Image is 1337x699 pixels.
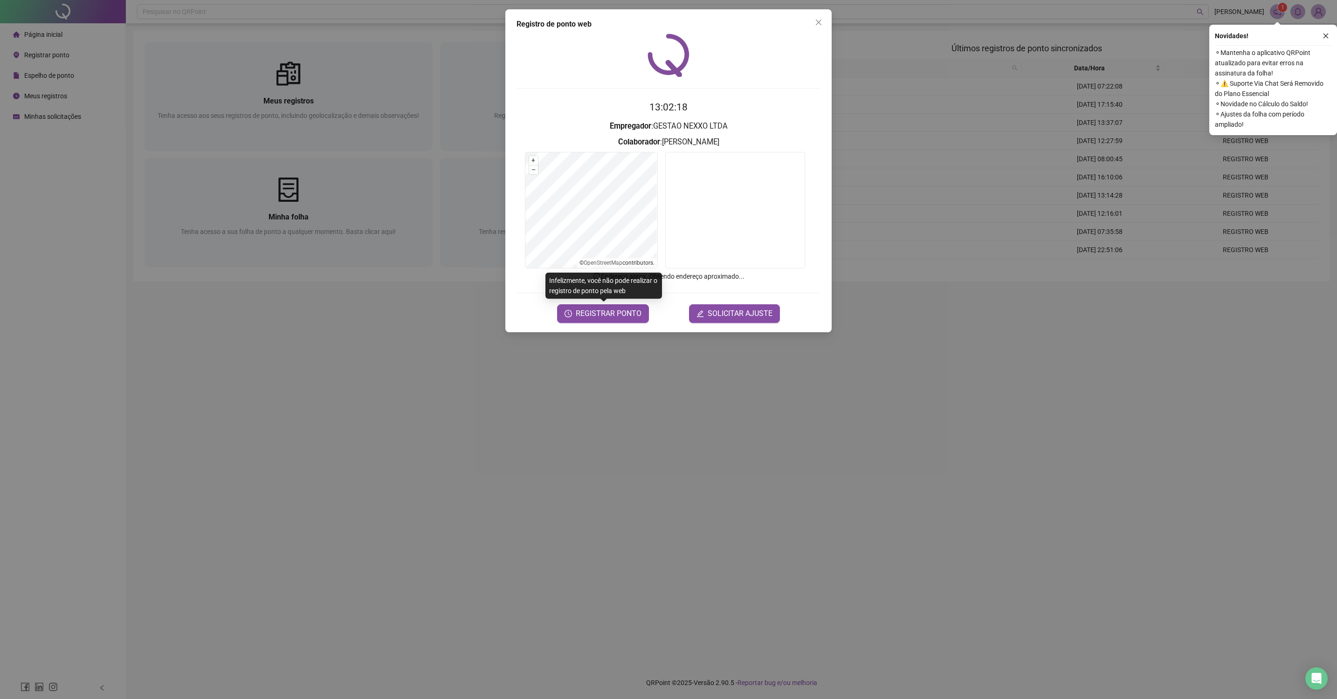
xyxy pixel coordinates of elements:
time: 13:02:18 [649,102,688,113]
button: REGISTRAR PONTO [557,304,649,323]
span: ⚬ Ajustes da folha com período ampliado! [1215,109,1331,130]
img: QRPoint [648,34,689,77]
span: Novidades ! [1215,31,1248,41]
span: close [815,19,822,26]
h3: : [PERSON_NAME] [517,136,820,148]
div: Registro de ponto web [517,19,820,30]
span: SOLICITAR AJUSTE [708,308,772,319]
h3: : GESTAO NEXXO LTDA [517,120,820,132]
span: info-circle [593,272,601,280]
a: OpenStreetMap [584,260,622,266]
button: – [529,165,538,174]
li: © contributors. [579,260,655,266]
button: editSOLICITAR AJUSTE [689,304,780,323]
span: ⚬ ⚠️ Suporte Via Chat Será Removido do Plano Essencial [1215,78,1331,99]
strong: Empregador [610,122,651,130]
span: ⚬ Novidade no Cálculo do Saldo! [1215,99,1331,109]
span: REGISTRAR PONTO [576,308,641,319]
strong: Colaborador [618,137,660,146]
span: clock-circle [565,310,572,317]
p: Endereço aprox. : Obtendo endereço aproximado... [517,271,820,281]
span: ⚬ Mantenha o aplicativo QRPoint atualizado para evitar erros na assinatura da folha! [1215,48,1331,78]
span: edit [696,310,704,317]
button: + [529,156,538,165]
span: close [1323,33,1329,39]
div: Infelizmente, você não pode realizar o registro de ponto pela web [545,273,662,299]
button: Close [811,15,826,30]
div: Open Intercom Messenger [1305,667,1328,690]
